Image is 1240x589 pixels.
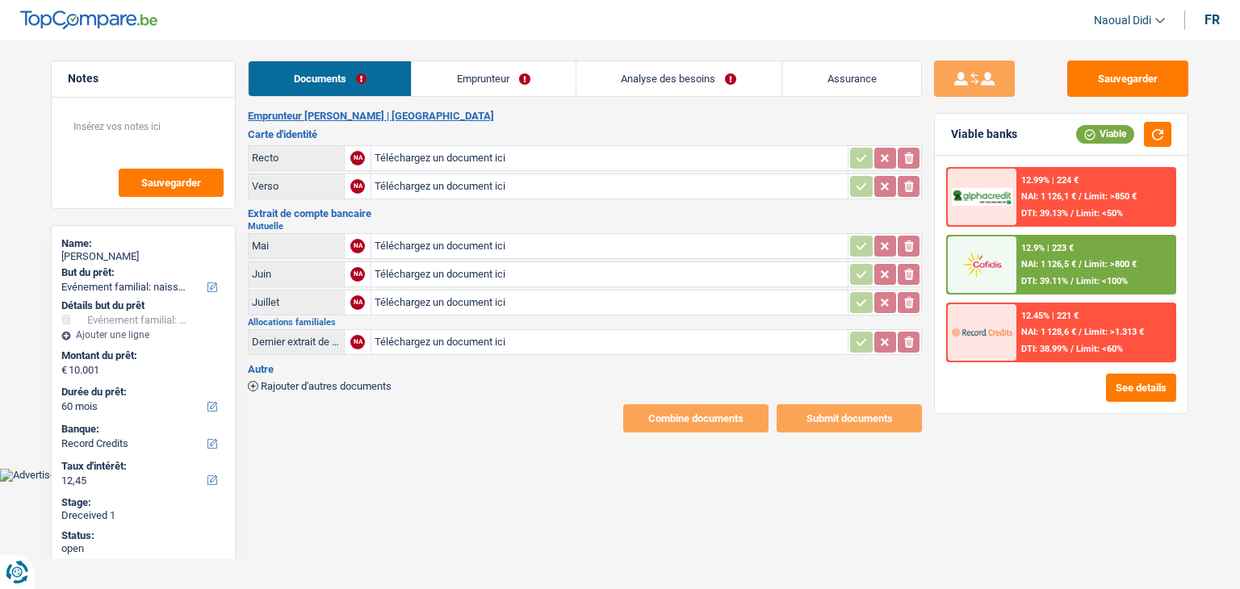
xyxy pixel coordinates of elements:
h5: Notes [68,72,219,86]
span: € [61,364,67,377]
div: open [61,542,225,555]
button: Sauvegarder [1067,61,1188,97]
span: NAI: 1 128,6 € [1021,327,1076,337]
img: AlphaCredit [952,188,1012,207]
span: / [1070,344,1074,354]
div: Mai [252,240,341,252]
label: Montant du prêt: [61,349,222,362]
span: DTI: 38.99% [1021,344,1068,354]
div: 12.45% | 221 € [1021,311,1079,321]
div: Dreceived 1 [61,509,225,522]
span: / [1079,191,1082,202]
h2: Emprunteur [PERSON_NAME] | [GEOGRAPHIC_DATA] [248,110,922,123]
div: NA [350,151,365,165]
div: Juillet [252,296,341,308]
button: Combine documents [623,404,769,432]
img: Cofidis [952,249,1012,279]
a: Emprunteur [412,61,575,96]
div: 12.9% | 223 € [1021,243,1074,253]
span: Limit: >1.313 € [1084,327,1144,337]
button: Submit documents [777,404,922,432]
span: Limit: <100% [1076,276,1128,286]
div: Stage: [61,496,225,509]
span: Limit: <50% [1076,208,1123,219]
div: Détails but du prêt [61,299,225,312]
span: Limit: >850 € [1084,191,1137,202]
a: Assurance [782,61,921,96]
span: Rajouter d'autres documents [261,381,392,391]
button: Sauvegarder [119,169,224,197]
span: / [1070,208,1074,219]
img: TopCompare Logo [20,10,157,30]
div: Viable banks [951,127,1017,141]
div: NA [350,295,365,310]
span: / [1070,276,1074,286]
div: Viable [1076,125,1134,143]
span: / [1079,327,1082,337]
div: fr [1204,12,1220,27]
button: See details [1106,374,1176,402]
div: Status: [61,529,225,542]
div: 12.99% | 224 € [1021,175,1079,186]
h3: Autre [248,364,922,374]
div: NA [350,239,365,253]
div: NA [350,179,365,194]
span: Sauvegarder [141,178,201,188]
div: Juin [252,268,341,280]
div: Dernier extrait de compte pour vos allocations familiales [252,336,341,348]
button: Rajouter d'autres documents [248,381,392,391]
label: Banque: [61,423,222,436]
a: Documents [249,61,411,96]
div: [PERSON_NAME] [61,250,225,263]
span: DTI: 39.11% [1021,276,1068,286]
h3: Carte d'identité [248,129,922,140]
span: / [1079,259,1082,269]
h2: Allocations familiales [248,318,922,327]
div: Name: [61,237,225,250]
h2: Mutuelle [248,222,922,231]
div: NA [350,267,365,282]
div: Ajouter une ligne [61,329,225,340]
span: Limit: >800 € [1084,259,1137,269]
span: NAI: 1 126,1 € [1021,191,1076,202]
label: Taux d'intérêt: [61,460,222,473]
div: Verso [252,180,341,192]
label: But du prêt: [61,266,222,279]
a: Analyse des besoins [576,61,781,96]
span: Naoual Didi [1094,14,1151,27]
h3: Extrait de compte bancaire [248,208,922,219]
a: Naoual Didi [1081,7,1165,34]
div: NA [350,335,365,349]
div: Recto [252,152,341,164]
label: Durée du prêt: [61,386,222,399]
img: Record Credits [952,317,1012,347]
span: NAI: 1 126,5 € [1021,259,1076,269]
span: Limit: <60% [1076,344,1123,354]
span: DTI: 39.13% [1021,208,1068,219]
